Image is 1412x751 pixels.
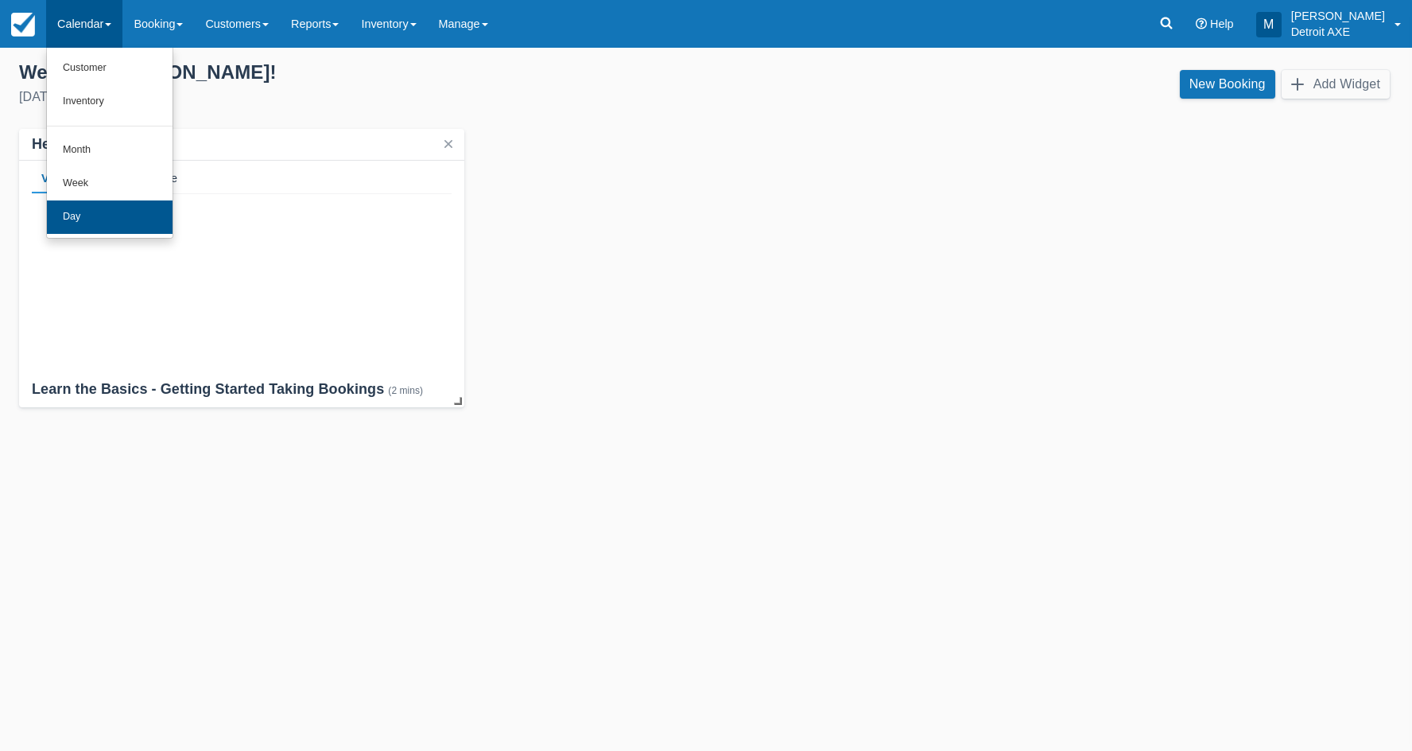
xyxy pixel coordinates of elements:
a: New Booking [1180,70,1275,99]
a: Inventory [47,85,173,119]
p: [PERSON_NAME] [1291,8,1385,24]
a: Week [47,167,173,200]
span: Help [1210,18,1234,30]
div: Helpdesk [32,135,96,154]
div: (2 mins) [388,385,423,396]
img: checkfront-main-nav-mini-logo.png [11,13,35,37]
a: Month [47,134,173,167]
ul: Calendar [46,48,173,239]
a: Day [47,200,173,234]
div: Video [32,161,82,194]
p: Detroit AXE [1291,24,1385,40]
div: Learn the Basics - Getting Started Taking Bookings [32,380,452,400]
div: [DATE] [19,88,693,107]
div: M [1256,12,1282,37]
button: Add Widget [1282,70,1390,99]
i: Help [1196,18,1207,29]
a: Customer [47,52,173,85]
div: Welcome , [PERSON_NAME] ! [19,60,693,84]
